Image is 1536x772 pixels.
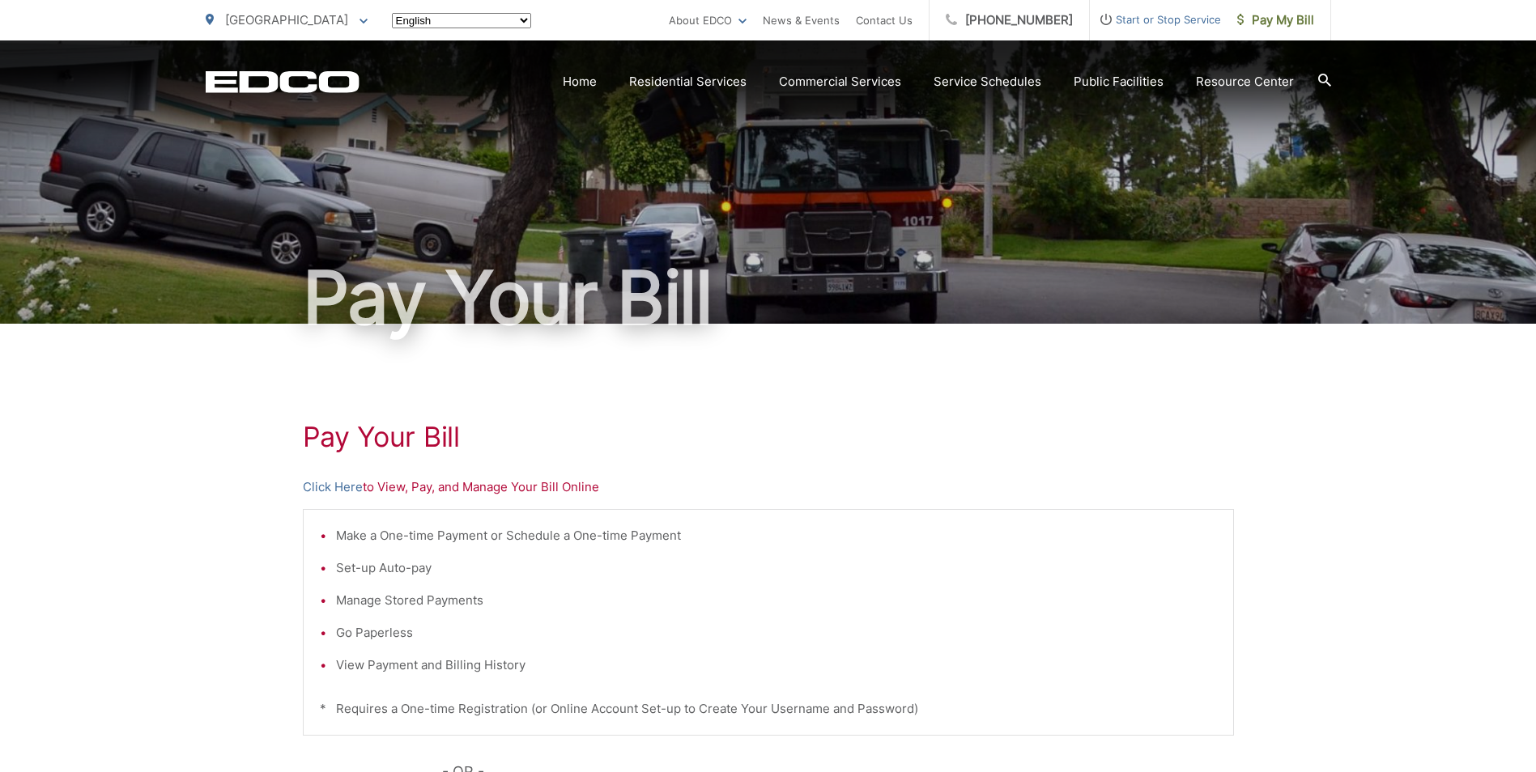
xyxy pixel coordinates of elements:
[763,11,840,30] a: News & Events
[563,72,597,91] a: Home
[225,12,348,28] span: [GEOGRAPHIC_DATA]
[669,11,747,30] a: About EDCO
[206,257,1331,338] h1: Pay Your Bill
[320,699,1217,719] p: * Requires a One-time Registration (or Online Account Set-up to Create Your Username and Password)
[1237,11,1314,30] span: Pay My Bill
[336,623,1217,643] li: Go Paperless
[779,72,901,91] a: Commercial Services
[336,655,1217,675] li: View Payment and Billing History
[336,526,1217,545] li: Make a One-time Payment or Schedule a One-time Payment
[856,11,913,30] a: Contact Us
[629,72,747,91] a: Residential Services
[303,421,1234,453] h1: Pay Your Bill
[1196,72,1294,91] a: Resource Center
[206,70,360,93] a: EDCD logo. Return to the homepage.
[303,477,363,497] a: Click Here
[934,72,1041,91] a: Service Schedules
[392,13,531,28] select: Select a language
[303,477,1234,497] p: to View, Pay, and Manage Your Bill Online
[1074,72,1164,91] a: Public Facilities
[336,591,1217,610] li: Manage Stored Payments
[336,558,1217,578] li: Set-up Auto-pay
